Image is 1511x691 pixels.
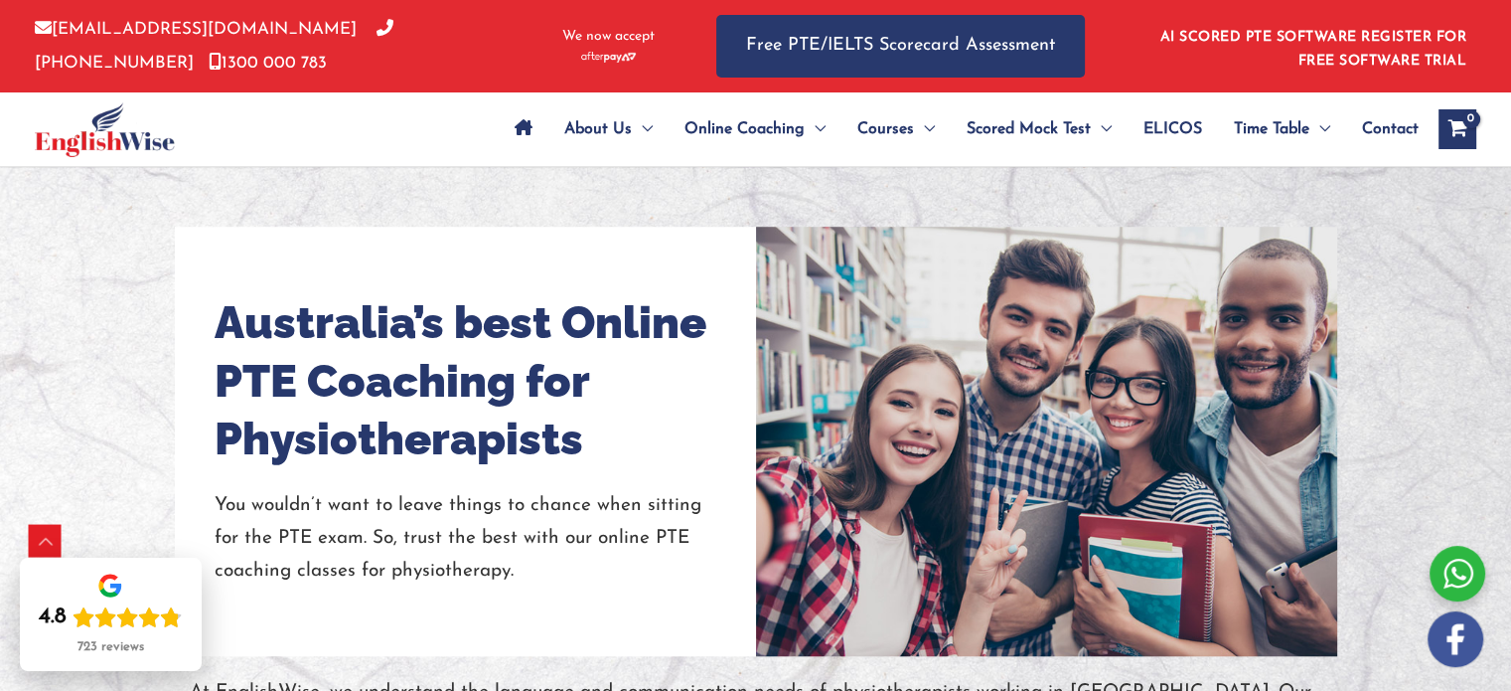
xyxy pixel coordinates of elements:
div: Rating: 4.8 out of 5 [39,604,182,631]
a: View Shopping Cart, empty [1438,109,1476,149]
span: Menu Toggle [1091,94,1112,164]
img: cropped-ew-logo [35,102,175,157]
span: Menu Toggle [914,94,935,164]
a: Contact [1346,94,1419,164]
aside: Header Widget 1 [1148,14,1476,79]
a: About UsMenu Toggle [548,94,669,164]
span: Online Coaching [684,94,805,164]
a: [EMAIL_ADDRESS][DOMAIN_NAME] [35,21,357,38]
a: [PHONE_NUMBER] [35,21,393,71]
a: Scored Mock TestMenu Toggle [951,94,1128,164]
div: 723 reviews [77,639,143,655]
a: Online CoachingMenu Toggle [669,94,841,164]
span: Menu Toggle [1309,94,1330,164]
img: white-facebook.png [1428,611,1483,667]
span: Contact [1362,94,1419,164]
span: Courses [857,94,914,164]
span: ELICOS [1143,94,1202,164]
a: Time TableMenu Toggle [1218,94,1346,164]
span: Time Table [1234,94,1309,164]
h2: Australia’s best Online PTE Coaching for Physiotherapists [215,294,716,469]
span: Scored Mock Test [967,94,1091,164]
a: ELICOS [1128,94,1218,164]
p: You wouldn’t want to leave things to chance when sitting for the PTE exam. So, trust the best wit... [215,489,716,589]
span: Menu Toggle [632,94,653,164]
a: 1300 000 783 [209,55,327,72]
a: AI SCORED PTE SOFTWARE REGISTER FOR FREE SOFTWARE TRIAL [1160,30,1467,69]
a: Free PTE/IELTS Scorecard Assessment [716,15,1085,78]
span: About Us [564,94,632,164]
img: Afterpay-Logo [581,52,636,63]
span: Menu Toggle [805,94,826,164]
div: 4.8 [39,604,67,631]
span: We now accept [562,27,655,47]
nav: Site Navigation: Main Menu [499,94,1419,164]
a: CoursesMenu Toggle [841,94,951,164]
